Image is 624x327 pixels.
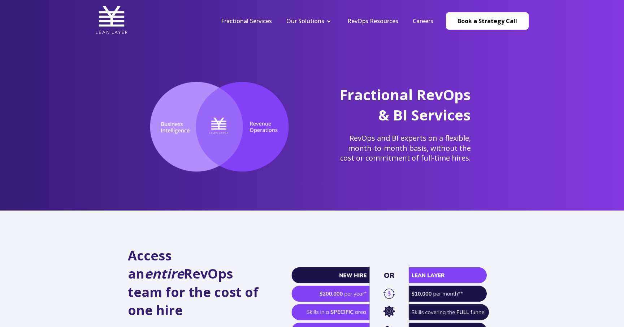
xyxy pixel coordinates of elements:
img: Lean Layer Logo [95,4,128,36]
div: Navigation Menu [214,17,441,25]
img: Lean Layer, the intersection of RevOps and Business Intelligence [139,81,300,173]
a: RevOps Resources [347,17,398,25]
a: Book a Strategy Call [446,12,529,30]
a: Our Solutions [286,17,324,25]
a: Fractional Services [221,17,272,25]
span: RevOps and BI experts on a flexible, month-to-month basis, without the cost or commitment of full... [340,133,471,163]
span: Fractional RevOps & BI Services [339,85,471,125]
span: Access an RevOps team for the cost of one hire [128,247,259,319]
a: Careers [413,17,433,25]
em: entire [144,265,184,283]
